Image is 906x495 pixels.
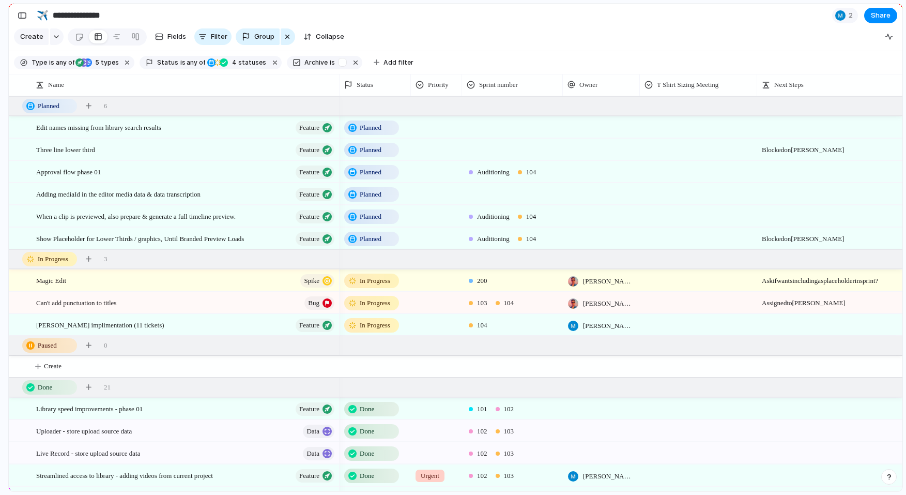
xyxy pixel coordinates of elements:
span: 6 [104,101,108,111]
span: Fields [167,32,186,42]
span: 102 [477,448,487,459]
span: Feature [299,209,319,224]
span: Feature [299,232,319,246]
span: Group [254,32,274,42]
span: [PERSON_NAME] implimentation (11 tickets) [36,319,164,331]
span: Status [157,58,178,67]
span: 103 [477,298,487,308]
span: 104 [526,212,536,222]
button: Feature [296,469,334,483]
span: [PERSON_NAME] [583,471,635,482]
span: Planned [360,123,381,133]
span: Planned [38,101,59,111]
button: Spike [300,274,334,288]
span: Name [48,80,64,90]
button: Filter [194,28,232,45]
span: Show Placeholder for Lower Thirds / graphics, Until Branded Preview Loads [36,232,244,244]
span: Planned [360,145,381,155]
span: 104 [477,320,487,331]
button: Feature [296,232,334,246]
span: Can't add punctuation to titles [36,296,116,308]
span: is [180,58,186,67]
span: Streamlined access to library - adding videos from current project [36,469,213,481]
span: In Progress [38,254,68,264]
span: statuses [229,58,266,67]
button: Collapse [299,28,348,45]
span: 3 [104,254,108,264]
span: Priority [428,80,449,90]
span: Data [306,446,319,461]
span: any of [54,58,74,67]
span: Done [360,471,374,481]
button: 4 statuses [206,57,268,68]
span: is [49,58,54,67]
span: 4 [229,58,238,66]
span: Add filter [383,58,413,67]
span: Paused [38,340,57,351]
button: Data [303,425,334,438]
span: Type [32,58,47,67]
span: When a clip is previewed, also prepare & generate a full timeline preview. [36,210,236,222]
span: Done [360,404,374,414]
span: Done [360,448,374,459]
span: Auditioning [477,234,510,244]
button: Data [303,447,334,460]
span: 102 [477,471,487,481]
span: Feature [299,402,319,416]
span: Bug [308,296,319,310]
span: Done [360,426,374,437]
button: Feature [296,402,334,416]
span: Data [306,424,319,439]
span: Planned [360,167,381,177]
span: 102 [504,404,514,414]
span: Planned [360,234,381,244]
button: Feature [296,210,334,223]
span: is [330,58,335,67]
span: In Progress [360,276,390,286]
button: Feature [296,143,334,157]
span: [PERSON_NAME] [583,276,635,287]
span: In Progress [360,320,390,331]
button: ✈️ [34,7,51,24]
span: Filter [211,32,227,42]
span: Sprint number [479,80,518,90]
span: Feature [299,318,319,333]
span: Feature [299,187,319,202]
span: 104 [526,234,536,244]
span: Feature [299,143,319,157]
button: 5 types [75,57,121,68]
span: 200 [477,276,487,286]
span: 2 [849,10,856,21]
span: Spike [304,274,319,288]
button: Share [864,8,897,23]
span: types [92,58,119,67]
span: Archive [304,58,328,67]
span: 104 [504,298,514,308]
span: Owner [579,80,597,90]
span: Edit names missing from library search results [36,121,161,133]
span: any of [186,58,206,67]
span: Uploader - store upload source data [36,425,132,437]
span: 5 [92,58,101,66]
span: Create [20,32,43,42]
button: isany of [178,57,208,68]
span: Adding mediaId in the editor media data & data transcription [36,188,201,200]
div: ✈️ [37,8,48,22]
span: In Progress [360,298,390,308]
span: Auditioning [477,167,510,177]
span: Three line lower third [36,143,95,155]
button: Bug [304,296,334,310]
button: Feature [296,166,334,179]
span: Collapse [316,32,344,42]
span: 103 [504,448,514,459]
span: Next Steps [774,80,804,90]
span: [PERSON_NAME] [583,321,635,331]
span: Status [357,80,373,90]
span: Feature [299,469,319,483]
button: Feature [296,188,334,201]
span: 103 [504,471,514,481]
span: Planned [360,189,381,200]
span: Planned [360,212,381,222]
span: Share [871,10,890,21]
span: T Shirt Sizing Meeting [657,80,718,90]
